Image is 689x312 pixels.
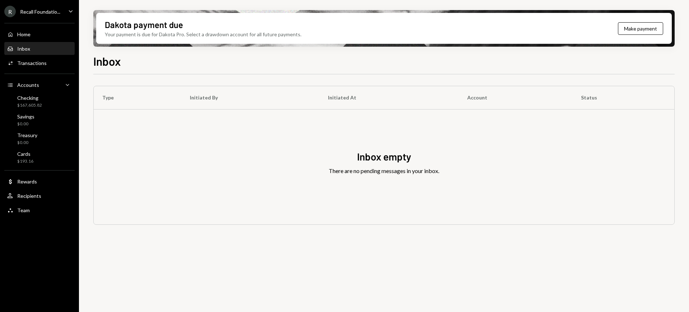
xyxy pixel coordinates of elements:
div: Accounts [17,82,39,88]
div: $193.16 [17,158,33,164]
a: Inbox [4,42,75,55]
div: Dakota payment due [105,19,183,31]
th: Initiated At [319,86,459,109]
h1: Inbox [93,54,121,68]
th: Account [459,86,572,109]
div: Recall Foundatio... [20,9,60,15]
div: $167,605.82 [17,102,42,108]
div: Cards [17,151,33,157]
div: Home [17,31,31,37]
button: Make payment [618,22,663,35]
div: Savings [17,113,34,120]
th: Type [94,86,181,109]
div: Recipients [17,193,41,199]
div: Your payment is due for Dakota Pro. Select a drawdown account for all future payments. [105,31,301,38]
a: Team [4,204,75,216]
div: Team [17,207,30,213]
div: Checking [17,95,42,101]
div: Treasury [17,132,37,138]
div: $0.00 [17,121,34,127]
a: Checking$167,605.82 [4,93,75,110]
div: There are no pending messages in your inbox. [329,167,439,175]
div: Inbox [17,46,30,52]
th: Initiated By [181,86,319,109]
a: Treasury$0.00 [4,130,75,147]
a: Cards$193.16 [4,149,75,166]
a: Home [4,28,75,41]
a: Recipients [4,189,75,202]
div: Transactions [17,60,47,66]
a: Accounts [4,78,75,91]
th: Status [572,86,674,109]
a: Savings$0.00 [4,111,75,129]
div: Rewards [17,178,37,185]
div: $0.00 [17,140,37,146]
a: Rewards [4,175,75,188]
div: Inbox empty [357,150,411,164]
div: R [4,6,16,17]
a: Transactions [4,56,75,69]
